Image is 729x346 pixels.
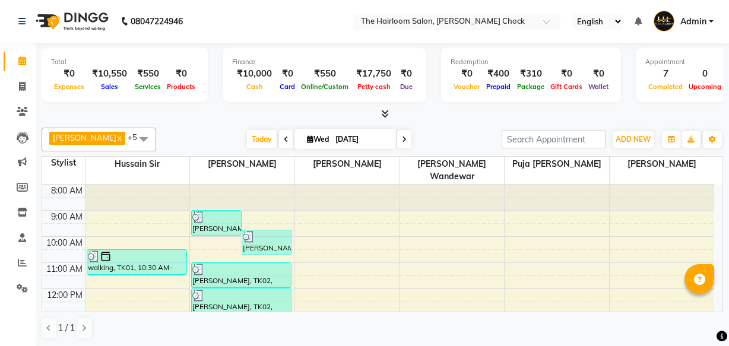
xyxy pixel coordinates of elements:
span: Due [397,82,416,91]
div: Redemption [451,57,611,67]
img: logo [30,5,112,38]
div: ₹10,000 [232,67,277,81]
div: 10:00 AM [44,237,85,249]
div: ₹550 [132,67,164,81]
span: Petty cash [354,82,394,91]
img: Admin [654,11,674,31]
input: 2025-09-03 [332,131,391,148]
div: ₹550 [298,67,351,81]
a: x [116,133,122,142]
div: ₹310 [514,67,547,81]
span: [PERSON_NAME] [610,157,714,172]
span: Card [277,82,298,91]
div: Finance [232,57,417,67]
div: 8:00 AM [49,185,85,197]
span: Sales [98,82,121,91]
div: ₹0 [277,67,298,81]
span: puja [PERSON_NAME] [505,157,609,172]
div: [PERSON_NAME], TK04, 09:00 AM-10:00 AM, Hair Service Men - Haircut [192,211,241,235]
div: [PERSON_NAME], TK04, 09:45 AM-10:45 AM, Hair Service Men - [PERSON_NAME] Styling [242,230,291,255]
span: Cash [243,82,266,91]
div: 7 [645,67,686,81]
span: Hussain sir [85,157,190,172]
b: 08047224946 [131,5,183,38]
span: Package [514,82,547,91]
span: 1 / 1 [58,322,75,334]
input: Search Appointment [502,130,606,148]
div: 0 [686,67,724,81]
span: [PERSON_NAME] [295,157,400,172]
span: [PERSON_NAME] wandewar [400,157,504,184]
div: Total [51,57,198,67]
div: walking, TK01, 10:30 AM-11:30 AM, Hair Service Men - [PERSON_NAME] Styling [87,250,186,274]
div: ₹0 [51,67,87,81]
span: Gift Cards [547,82,585,91]
span: Voucher [451,82,483,91]
button: ADD NEW [613,131,654,148]
div: ₹0 [164,67,198,81]
span: Wed [304,135,332,144]
span: Upcoming [686,82,724,91]
div: [PERSON_NAME], TK02, 12:00 PM-01:00 PM, Hair Service Men - [PERSON_NAME] Styling [192,289,291,313]
div: [PERSON_NAME], TK02, 11:00 AM-12:00 PM, Hair Service Men - Haircut [192,263,291,287]
span: Admin [680,15,706,28]
div: ₹0 [451,67,483,81]
span: Completed [645,82,686,91]
span: Services [132,82,164,91]
span: Expenses [51,82,87,91]
div: ₹400 [483,67,514,81]
span: [PERSON_NAME] [190,157,294,172]
span: +5 [128,132,146,142]
div: ₹0 [585,67,611,81]
div: ₹10,550 [87,67,132,81]
span: Prepaid [483,82,514,91]
div: Stylist [42,157,85,169]
span: Products [164,82,198,91]
span: [PERSON_NAME] [53,133,116,142]
span: Today [247,130,277,148]
iframe: chat widget [679,299,717,334]
span: Online/Custom [298,82,351,91]
div: ₹0 [547,67,585,81]
div: ₹17,750 [351,67,396,81]
div: 11:00 AM [44,263,85,275]
span: ADD NEW [616,135,651,144]
div: ₹0 [396,67,417,81]
span: Wallet [585,82,611,91]
div: 9:00 AM [49,211,85,223]
div: 12:00 PM [45,289,85,301]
